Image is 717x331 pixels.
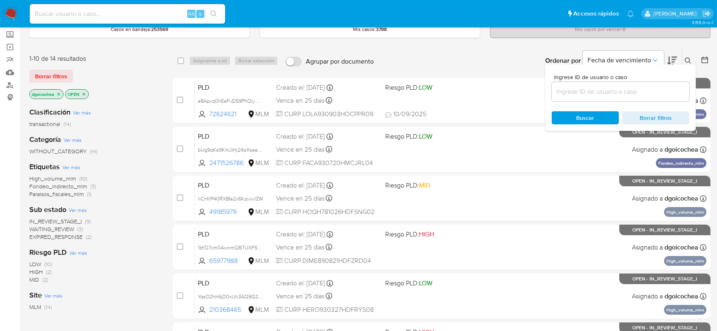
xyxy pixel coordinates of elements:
[653,10,699,18] p: dalia.goicochea@mercadolibre.com.mx
[702,9,711,18] a: Salir
[188,10,195,18] span: Alt
[627,10,634,17] a: Notificaciones
[30,9,225,19] input: Buscar usuario o caso...
[692,19,713,26] span: 3.159.0-rc-1
[199,10,202,18] span: s
[205,8,222,20] button: search-icon
[573,9,619,18] span: Accesos rápidos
